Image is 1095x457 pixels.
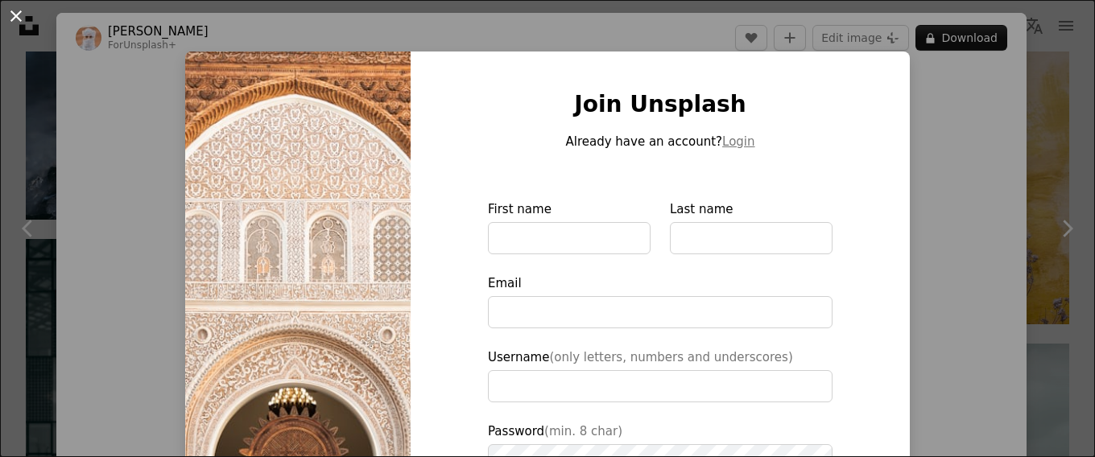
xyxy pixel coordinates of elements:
button: Login [722,132,754,151]
label: Username [488,348,833,402]
p: Already have an account? [488,132,833,151]
h1: Join Unsplash [488,90,833,119]
input: Username(only letters, numbers and underscores) [488,370,833,402]
label: Last name [670,200,833,254]
span: (min. 8 char) [544,424,622,438]
label: First name [488,200,651,254]
label: Email [488,274,833,328]
input: Email [488,296,833,328]
span: (only letters, numbers and underscores) [549,350,792,364]
input: First name [488,222,651,254]
input: Last name [670,222,833,254]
